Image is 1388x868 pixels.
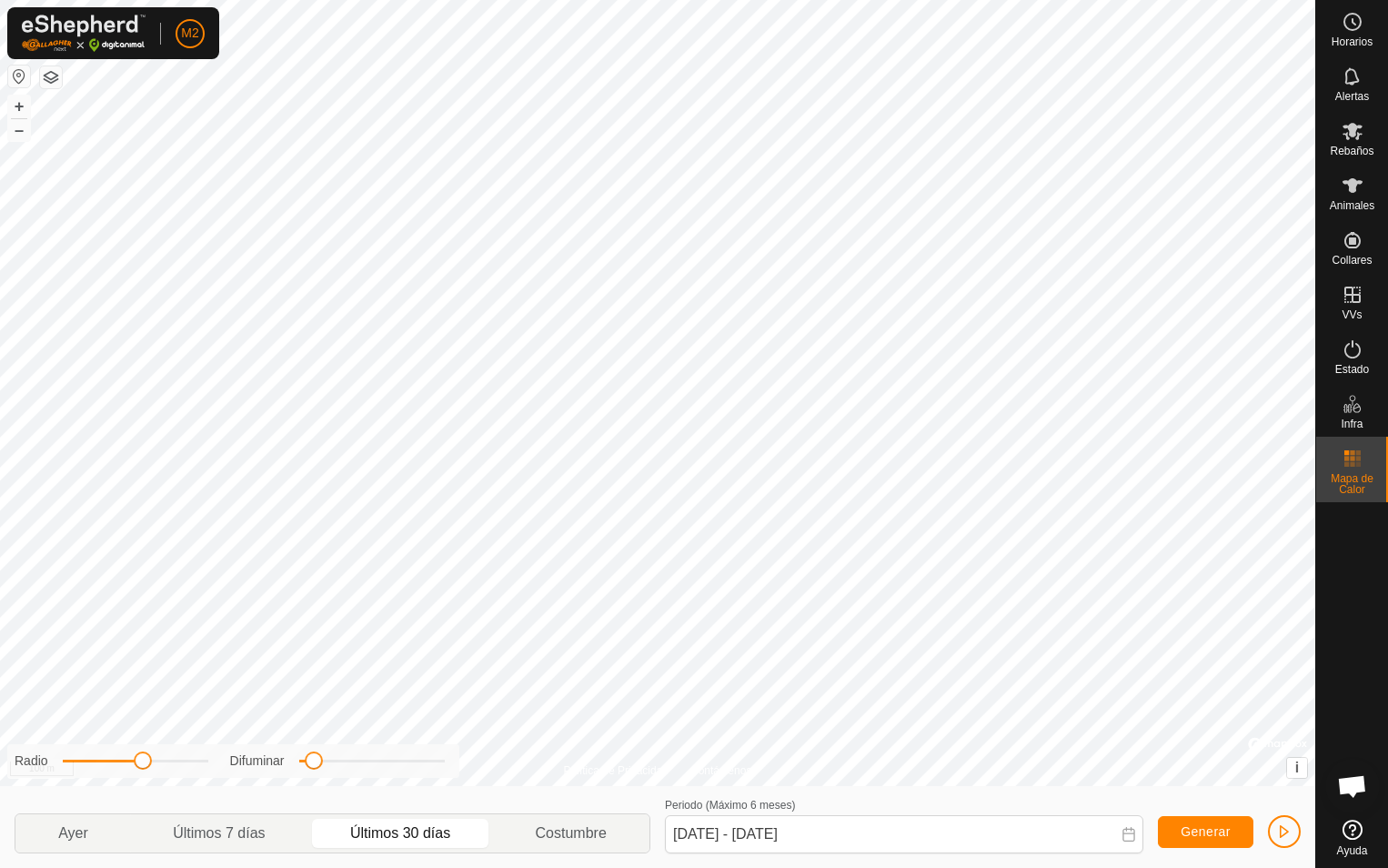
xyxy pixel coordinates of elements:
[1332,255,1372,266] span: Collares
[1330,146,1373,156] span: Rebaños
[665,799,795,812] label: Periodo (Máximo 6 meses)
[58,823,88,844] span: Ayer
[1335,364,1369,375] span: Estado
[1158,816,1253,848] button: Generar
[1287,758,1307,778] button: i
[1341,419,1363,429] span: Infra
[15,752,48,771] label: Radio
[1325,759,1380,813] div: Chat abierto
[173,823,265,844] span: Últimos 7 días
[1337,845,1368,856] span: Ayuda
[22,15,146,52] img: Logo Gallagher
[1181,824,1231,839] span: Generar
[1342,309,1362,320] span: VVs
[536,823,607,844] span: Costumbre
[1295,760,1299,775] span: i
[1335,91,1369,102] span: Alertas
[230,752,285,771] label: Difuminar
[181,24,198,43] span: M2
[1330,200,1374,211] span: Animales
[1316,812,1388,863] a: Ayuda
[350,823,450,844] span: Últimos 30 días
[8,66,30,87] button: Restablecer Mapa
[1321,473,1383,495] span: Mapa de Calor
[8,96,30,117] button: +
[8,119,30,141] button: –
[564,762,669,779] a: Política de Privacidad
[690,762,751,779] a: Contáctenos
[40,66,62,88] button: Capas del Mapa
[1332,36,1373,47] span: Horarios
